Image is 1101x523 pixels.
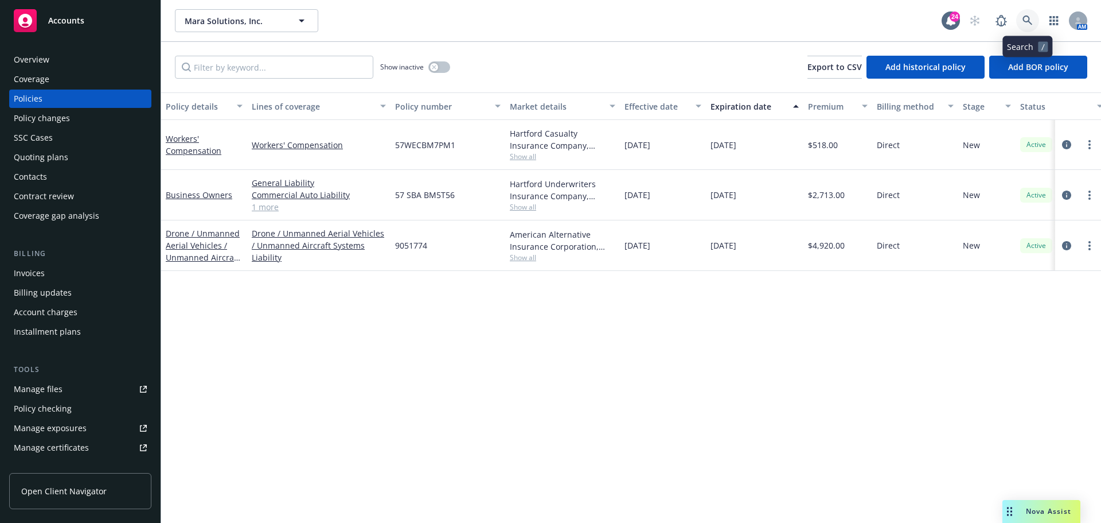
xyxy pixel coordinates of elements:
button: Add BOR policy [989,56,1087,79]
span: Direct [877,139,900,151]
a: Drone / Unmanned Aerial Vehicles / Unmanned Aircraft Systems Liability [166,228,240,275]
span: Active [1025,140,1048,150]
span: 57WECBM7PM1 [395,139,455,151]
button: Nova Assist [1002,500,1080,523]
span: Direct [877,239,900,251]
button: Export to CSV [807,56,862,79]
a: circleInformation [1060,138,1073,152]
a: Overview [9,51,151,69]
span: Show all [510,202,615,212]
span: $4,920.00 [808,239,845,251]
div: Invoices [14,264,45,282]
div: Lines of coverage [252,100,373,113]
div: Policy details [166,100,230,113]
a: Switch app [1043,9,1065,32]
span: New [963,239,980,251]
a: Start snowing [963,9,986,32]
div: Quoting plans [14,148,68,166]
div: Installment plans [14,323,81,341]
div: American Alternative Insurance Corporation, [GEOGRAPHIC_DATA] Re, Global Aerospace Inc [510,228,615,253]
span: [DATE] [624,189,650,201]
div: Hartford Casualty Insurance Company, Hartford Insurance Group [510,127,615,152]
span: 9051774 [395,239,427,251]
div: Manage exposures [14,419,87,437]
a: Invoices [9,264,151,282]
a: Manage certificates [9,439,151,457]
span: [DATE] [624,239,650,251]
a: Report a Bug [990,9,1013,32]
div: 24 [950,11,960,22]
a: Installment plans [9,323,151,341]
a: Contract review [9,187,151,206]
a: Manage exposures [9,419,151,437]
input: Filter by keyword... [175,56,373,79]
div: Coverage gap analysis [14,207,99,225]
button: Stage [958,92,1016,120]
a: Quoting plans [9,148,151,166]
div: Coverage [14,70,49,88]
div: Policy number [395,100,488,113]
a: Business Owners [166,189,232,200]
a: Commercial Auto Liability [252,189,386,201]
div: Overview [14,51,49,69]
span: [DATE] [710,139,736,151]
div: Policy changes [14,109,70,127]
a: more [1083,239,1096,253]
div: Tools [9,364,151,375]
a: Account charges [9,303,151,321]
span: Active [1025,241,1048,251]
span: Show all [510,253,615,262]
button: Billing method [872,92,958,120]
span: Mara Solutions, Inc. [185,15,284,27]
a: circleInformation [1060,188,1073,202]
a: Coverage gap analysis [9,207,151,225]
span: New [963,139,980,151]
a: more [1083,188,1096,202]
div: Manage certificates [14,439,89,457]
div: Status [1020,100,1090,113]
span: Accounts [48,16,84,25]
div: Contract review [14,187,74,206]
span: $518.00 [808,139,838,151]
div: Contacts [14,168,47,186]
button: Lines of coverage [247,92,391,120]
a: SSC Cases [9,129,151,147]
a: Manage claims [9,458,151,476]
span: Add BOR policy [1008,61,1068,72]
div: Drag to move [1002,500,1017,523]
div: Effective date [624,100,689,113]
a: more [1083,138,1096,152]
span: [DATE] [710,239,736,251]
a: Workers' Compensation [252,139,386,151]
button: Premium [803,92,872,120]
button: Policy number [391,92,505,120]
div: Market details [510,100,603,113]
a: circleInformation [1060,239,1073,253]
div: Policy checking [14,400,72,418]
span: $2,713.00 [808,189,845,201]
span: Export to CSV [807,61,862,72]
div: Hartford Underwriters Insurance Company, Hartford Insurance Group [510,178,615,202]
span: New [963,189,980,201]
a: Search [1016,9,1039,32]
button: Policy details [161,92,247,120]
span: Add historical policy [885,61,966,72]
a: Policy checking [9,400,151,418]
div: Account charges [14,303,77,321]
a: Workers' Compensation [166,133,221,156]
a: Accounts [9,5,151,37]
a: Contacts [9,168,151,186]
a: Manage files [9,380,151,398]
button: Add historical policy [866,56,985,79]
span: Direct [877,189,900,201]
a: Drone / Unmanned Aerial Vehicles / Unmanned Aircraft Systems Liability [252,227,386,264]
div: Expiration date [710,100,786,113]
span: [DATE] [624,139,650,151]
span: Show inactive [380,62,424,72]
a: General Liability [252,177,386,189]
div: Billing [9,248,151,259]
div: SSC Cases [14,129,53,147]
div: Premium [808,100,855,113]
span: Show all [510,152,615,161]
